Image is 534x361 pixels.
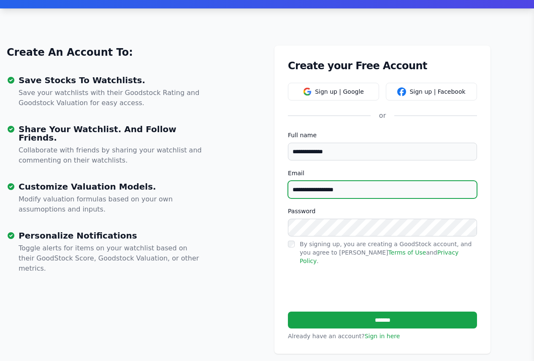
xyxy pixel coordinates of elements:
h1: Create your Free Account [288,59,477,73]
h3: Share Your Watchlist. And Follow Friends. [19,125,204,142]
p: Collaborate with friends by sharing your watchlist and commenting on their watchlists. [19,145,204,166]
iframe: reCAPTCHA [288,274,416,307]
button: Sign up | Facebook [386,83,477,100]
label: Password [288,207,477,215]
h3: Customize Valuation Models. [19,182,204,191]
h3: Save Stocks To Watchlists. [19,76,204,84]
button: Sign up | Google [288,83,379,100]
a: Sign in here [365,333,400,339]
label: Full name [288,131,477,139]
label: By signing up, you are creating a GoodStock account, and you agree to [PERSON_NAME] and . [300,241,472,264]
p: Modify valuation formulas based on your own assumoptions and inputs. [19,194,204,214]
div: or [371,111,394,121]
a: Terms of Use [388,249,426,256]
p: Already have an account? [288,332,477,340]
h3: Personalize Notifications [19,231,204,240]
label: Email [288,169,477,177]
p: Toggle alerts for items on your watchlist based on their GoodStock Score, Goodstock Valuation, or... [19,243,204,274]
a: Create An Account To: [7,46,133,59]
p: Save your watchlists with their Goodstock Rating and Goodstock Valuation for easy access. [19,88,204,108]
